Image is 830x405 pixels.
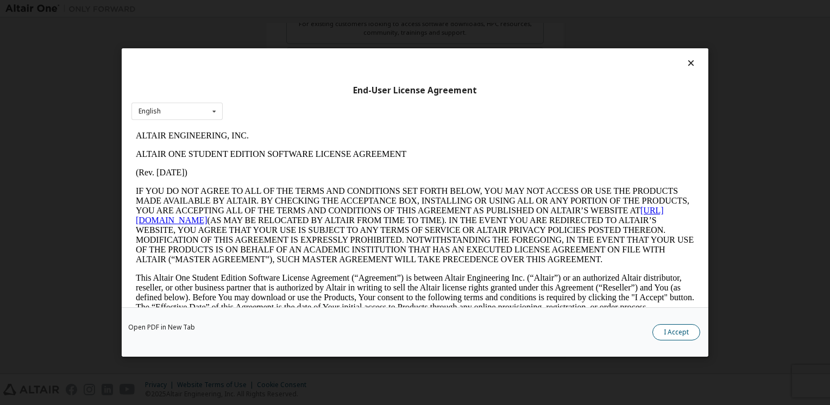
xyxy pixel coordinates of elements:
p: (Rev. [DATE]) [4,41,563,51]
p: This Altair One Student Edition Software License Agreement (“Agreement”) is between Altair Engine... [4,147,563,186]
p: ALTAIR ENGINEERING, INC. [4,4,563,14]
p: ALTAIR ONE STUDENT EDITION SOFTWARE LICENSE AGREEMENT [4,23,563,33]
a: Open PDF in New Tab [128,324,195,331]
button: I Accept [652,324,700,340]
a: [URL][DOMAIN_NAME] [4,79,532,98]
div: English [139,108,161,115]
p: IF YOU DO NOT AGREE TO ALL OF THE TERMS AND CONDITIONS SET FORTH BELOW, YOU MAY NOT ACCESS OR USE... [4,60,563,138]
div: End-User License Agreement [131,85,699,96]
